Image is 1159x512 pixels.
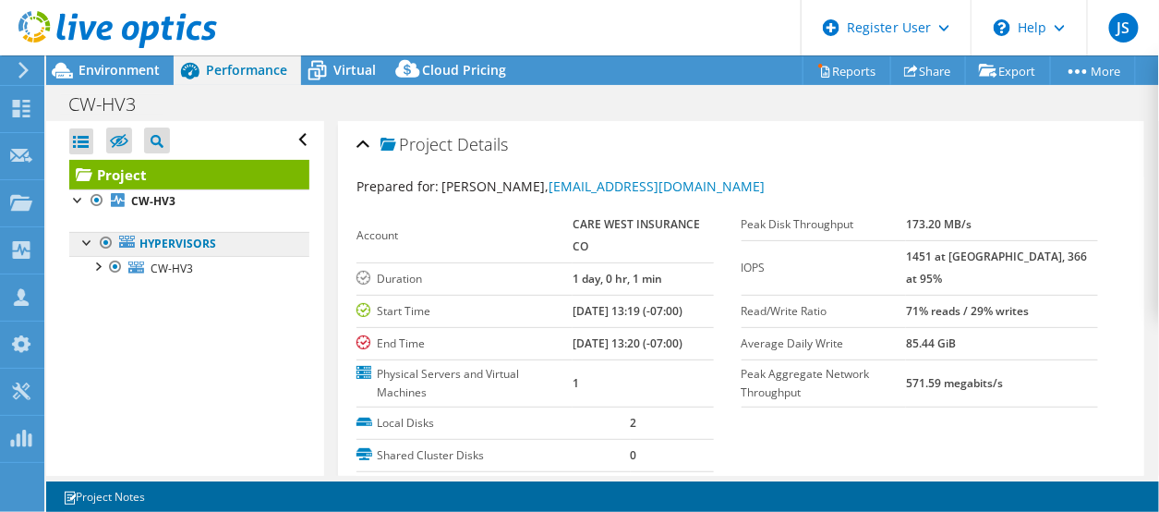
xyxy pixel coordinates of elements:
label: Physical Servers and Virtual Machines [356,365,573,402]
span: CW-HV3 [151,261,193,276]
a: Reports [803,56,891,85]
label: Local Disks [356,414,630,433]
span: JS [1109,13,1139,43]
span: Virtual [333,61,376,79]
b: 1451 at [GEOGRAPHIC_DATA], 366 at 95% [906,249,1087,286]
b: 1 day, 0 hr, 1 min [573,271,662,286]
b: CW-HV3 [131,193,175,209]
span: Environment [78,61,160,79]
label: Shared Cluster Disks [356,446,630,465]
label: Read/Write Ratio [742,302,907,321]
h1: CW-HV3 [60,94,164,115]
a: Project [69,160,309,189]
span: Cloud Pricing [422,61,506,79]
b: 571.59 megabits/s [906,375,1003,391]
label: Average Daily Write [742,335,907,353]
label: Start Time [356,302,573,321]
b: [DATE] 13:20 (-07:00) [573,335,682,351]
label: IOPS [742,259,907,277]
b: 2 [631,415,637,431]
b: 1 [573,375,579,391]
label: Duration [356,270,573,288]
span: Details [457,133,508,155]
a: Export [965,56,1051,85]
label: Account [356,226,573,245]
a: CW-HV3 [69,189,309,213]
a: [EMAIL_ADDRESS][DOMAIN_NAME] [549,177,765,195]
label: Peak Disk Throughput [742,215,907,234]
span: [PERSON_NAME], [441,177,765,195]
b: 173.20 MB/s [906,216,972,232]
b: 85.44 GiB [906,335,956,351]
svg: \n [994,19,1010,36]
b: CARE WEST INSURANCE CO [573,216,700,254]
span: Performance [206,61,287,79]
a: Hypervisors [69,232,309,256]
span: Project [380,136,453,154]
b: 71% reads / 29% writes [906,303,1029,319]
label: Peak Aggregate Network Throughput [742,365,907,402]
a: Project Notes [50,485,158,508]
label: End Time [356,335,573,353]
b: 0 [631,447,637,463]
b: [DATE] 13:19 (-07:00) [573,303,682,319]
a: More [1050,56,1136,85]
label: Prepared for: [356,177,439,195]
a: CW-HV3 [69,256,309,280]
a: Share [890,56,966,85]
